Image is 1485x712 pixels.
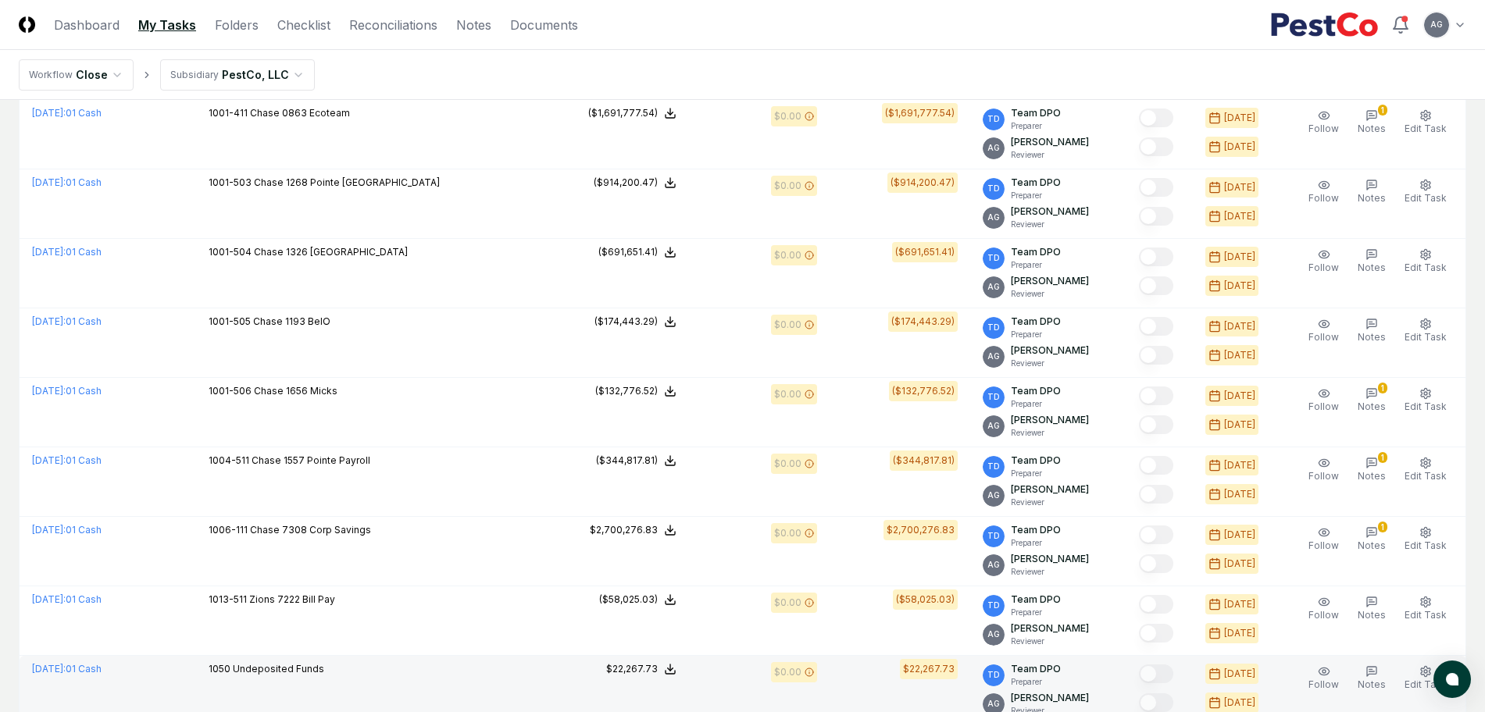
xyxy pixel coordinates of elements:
span: Edit Task [1405,331,1447,343]
span: Notes [1358,609,1386,621]
button: Follow [1305,106,1342,139]
a: Checklist [277,16,330,34]
button: Follow [1305,593,1342,625]
span: Follow [1308,609,1339,621]
div: ($174,443.29) [891,315,955,329]
span: Edit Task [1405,123,1447,134]
img: PestCo logo [1270,12,1379,37]
span: [DATE] : [32,663,66,675]
span: [DATE] : [32,315,66,327]
button: Mark complete [1139,207,1173,226]
div: $2,700,276.83 [590,523,658,537]
p: Preparer [1011,607,1061,618]
button: Mark complete [1139,386,1173,405]
button: 1Notes [1355,384,1389,417]
button: $2,700,276.83 [590,523,676,537]
button: ($344,817.81) [596,454,676,468]
span: Edit Task [1405,400,1447,412]
div: [DATE] [1224,180,1255,194]
p: Preparer [1011,468,1061,479]
span: Follow [1308,678,1339,690]
div: $0.00 [774,457,801,471]
span: Notes [1358,400,1386,412]
p: Preparer [1011,259,1061,271]
span: Follow [1308,400,1339,412]
span: Chase 1193 BelO [253,315,330,327]
button: $22,267.73 [606,662,676,676]
p: [PERSON_NAME] [1011,552,1089,566]
div: [DATE] [1224,667,1255,681]
div: 1 [1378,383,1387,393]
p: Preparer [1011,190,1061,201]
button: Mark complete [1139,624,1173,643]
span: AG [987,628,1000,640]
span: Zions 7222 Bill Pay [249,593,335,605]
div: Subsidiary [170,68,219,82]
p: Team DPO [1011,593,1061,607]
div: [DATE] [1224,348,1255,362]
span: 1004-511 [209,454,249,466]
button: Edit Task [1401,454,1450,486]
span: TD [987,669,1000,681]
span: TD [987,461,1000,472]
button: Mark complete [1139,525,1173,544]
p: [PERSON_NAME] [1011,344,1089,358]
p: Reviewer [1011,497,1089,508]
span: TD [987,183,1000,194]
div: ($132,776.52) [595,384,658,398]
div: ($58,025.03) [896,593,955,607]
a: [DATE]:01 Cash [32,176,102,188]
img: Logo [19,16,35,33]
button: Follow [1305,384,1342,417]
div: ($691,651.41) [895,245,955,259]
button: Edit Task [1401,523,1450,556]
span: AG [987,212,1000,223]
button: Mark complete [1139,247,1173,266]
p: Team DPO [1011,315,1061,329]
button: Mark complete [1139,595,1173,614]
button: Edit Task [1401,662,1450,695]
span: AG [987,489,1000,501]
p: [PERSON_NAME] [1011,413,1089,427]
a: [DATE]:01 Cash [32,246,102,258]
span: Edit Task [1405,192,1447,204]
div: ($1,691,777.54) [588,106,658,120]
p: Team DPO [1011,245,1061,259]
div: ($1,691,777.54) [885,106,955,120]
nav: breadcrumb [19,59,315,91]
button: Mark complete [1139,664,1173,683]
button: ($914,200.47) [594,176,676,190]
span: TD [987,113,1000,125]
a: [DATE]:01 Cash [32,385,102,397]
a: Dashboard [54,16,120,34]
div: ($58,025.03) [599,593,658,607]
div: $0.00 [774,248,801,262]
button: Edit Task [1401,384,1450,417]
p: Team DPO [1011,384,1061,398]
button: ($58,025.03) [599,593,676,607]
span: [DATE] : [32,246,66,258]
span: Chase 1268 Pointe [GEOGRAPHIC_DATA] [254,176,440,188]
span: Edit Task [1405,470,1447,482]
span: Follow [1308,331,1339,343]
span: Notes [1358,678,1386,690]
button: 1Notes [1355,454,1389,486]
p: Reviewer [1011,566,1089,578]
button: Mark complete [1139,317,1173,336]
button: Follow [1305,315,1342,347]
div: Workflow [29,68,73,82]
button: Mark complete [1139,178,1173,197]
span: Notes [1358,192,1386,204]
div: [DATE] [1224,279,1255,293]
div: [DATE] [1224,696,1255,710]
div: ($174,443.29) [594,315,658,329]
span: Notes [1358,470,1386,482]
p: [PERSON_NAME] [1011,482,1089,497]
p: [PERSON_NAME] [1011,691,1089,705]
a: Documents [510,16,578,34]
p: Reviewer [1011,358,1089,369]
p: Team DPO [1011,106,1061,120]
div: $22,267.73 [606,662,658,676]
span: Follow [1308,539,1339,551]
div: $0.00 [774,526,801,540]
